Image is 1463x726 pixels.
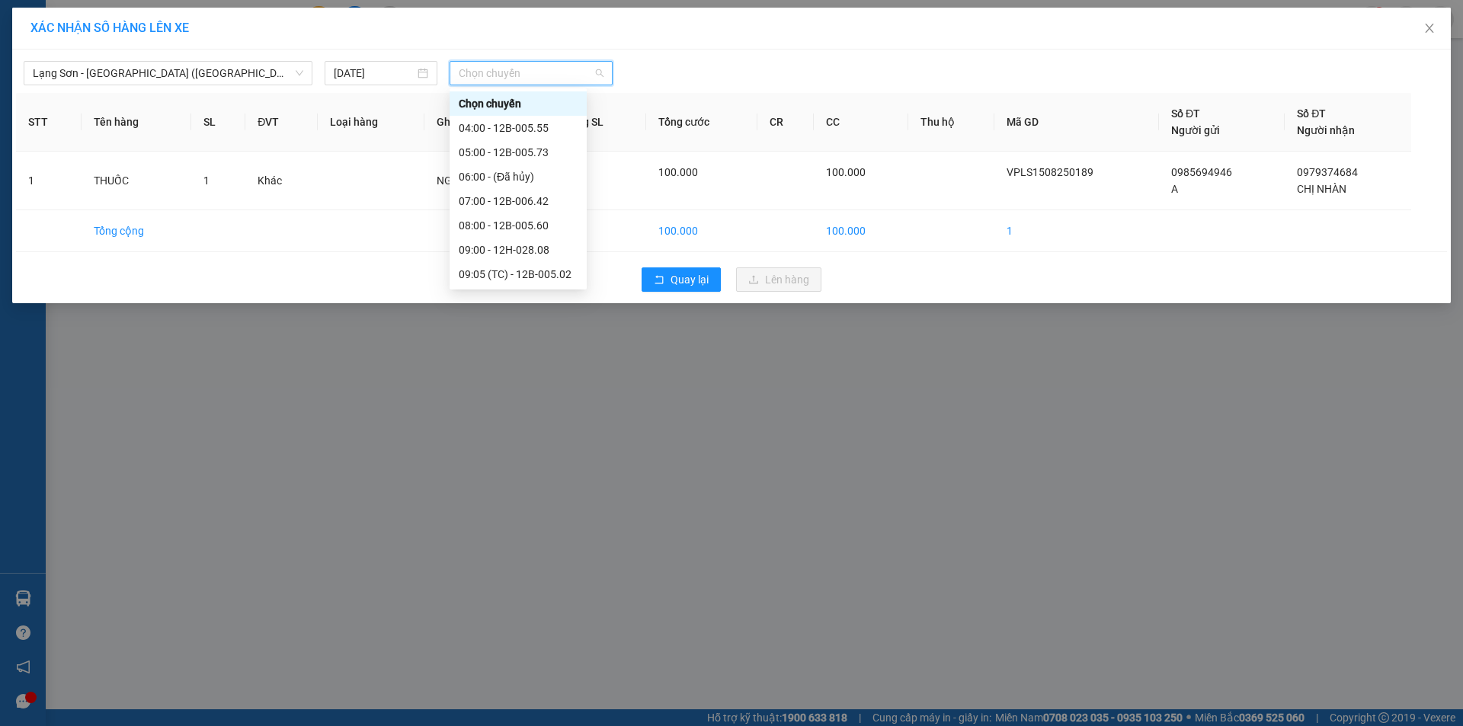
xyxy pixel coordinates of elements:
div: 09:00 - 12H-028.08 [459,241,578,258]
input: 15/08/2025 [334,65,415,82]
th: Thu hộ [908,93,995,152]
th: SL [191,93,245,152]
th: CC [814,93,908,152]
td: 1 [552,210,646,252]
td: 1 [994,210,1159,252]
button: rollbackQuay lại [642,267,721,292]
span: VPLS1508250189 [1007,166,1093,178]
span: 100.000 [658,166,698,178]
span: rollback [654,274,664,286]
div: 08:00 - 12B-005.60 [459,217,578,234]
span: A [1171,183,1178,195]
th: Ghi chú [424,93,552,152]
div: 05:00 - 12B-005.73 [459,144,578,161]
div: Chọn chuyến [459,95,578,112]
th: STT [16,93,82,152]
td: Tổng cộng [82,210,192,252]
th: Mã GD [994,93,1159,152]
th: ĐVT [245,93,317,152]
span: Số ĐT [1297,107,1326,120]
span: Quay lại [671,271,709,288]
span: Người nhận [1297,124,1355,136]
td: 100.000 [814,210,908,252]
td: 1 [16,152,82,210]
span: 1 [203,174,210,187]
td: Khác [245,152,317,210]
td: 100.000 [646,210,757,252]
th: Loại hàng [318,93,424,152]
th: Tổng SL [552,93,646,152]
th: Tổng cước [646,93,757,152]
span: close [1423,22,1436,34]
span: CHỊ NHÀN [1297,183,1346,195]
th: CR [757,93,814,152]
span: 0985694946 [1171,166,1232,178]
td: THUỐC [82,152,192,210]
span: 0979374684 [1297,166,1358,178]
span: NG NHẬN TT [437,174,499,187]
th: Tên hàng [82,93,192,152]
div: 04:00 - 12B-005.55 [459,120,578,136]
button: Close [1408,8,1451,50]
div: 09:05 (TC) - 12B-005.02 [459,266,578,283]
span: XÁC NHẬN SỐ HÀNG LÊN XE [30,21,189,35]
span: Người gửi [1171,124,1220,136]
span: 100.000 [826,166,866,178]
div: Chọn chuyến [450,91,587,116]
span: Chọn chuyến [459,62,603,85]
div: 07:00 - 12B-006.42 [459,193,578,209]
button: uploadLên hàng [736,267,821,292]
span: Số ĐT [1171,107,1200,120]
span: Lạng Sơn - Hà Nội (Limousine) [33,62,303,85]
div: 06:00 - (Đã hủy) [459,168,578,185]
